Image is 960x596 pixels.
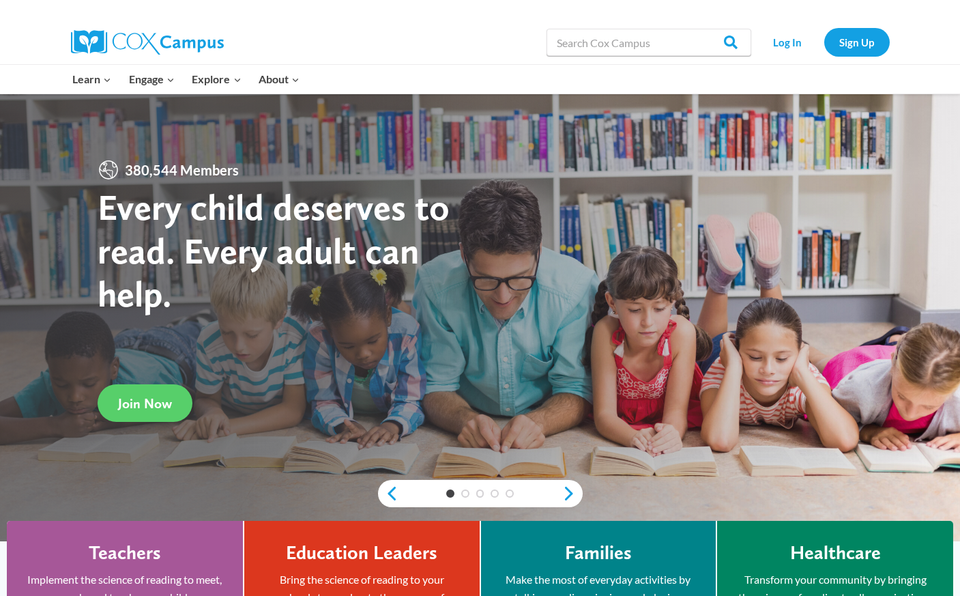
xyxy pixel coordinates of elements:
span: Learn [72,70,111,88]
img: Cox Campus [71,30,224,55]
a: Log In [758,28,817,56]
span: Explore [192,70,241,88]
a: 4 [491,489,499,498]
a: previous [378,485,398,502]
div: content slider buttons [378,480,583,507]
span: 380,544 Members [119,159,244,181]
a: 1 [446,489,454,498]
h4: Healthcare [790,541,881,565]
a: 5 [506,489,514,498]
nav: Secondary Navigation [758,28,890,56]
h4: Education Leaders [286,541,437,565]
h4: Teachers [89,541,161,565]
span: About [259,70,300,88]
input: Search Cox Campus [547,29,751,56]
span: Engage [129,70,175,88]
a: next [562,485,583,502]
a: Join Now [98,384,192,422]
a: 3 [476,489,484,498]
span: Join Now [118,395,172,412]
nav: Primary Navigation [64,65,308,94]
strong: Every child deserves to read. Every adult can help. [98,185,450,315]
a: 2 [461,489,469,498]
a: Sign Up [824,28,890,56]
h4: Families [565,541,632,565]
